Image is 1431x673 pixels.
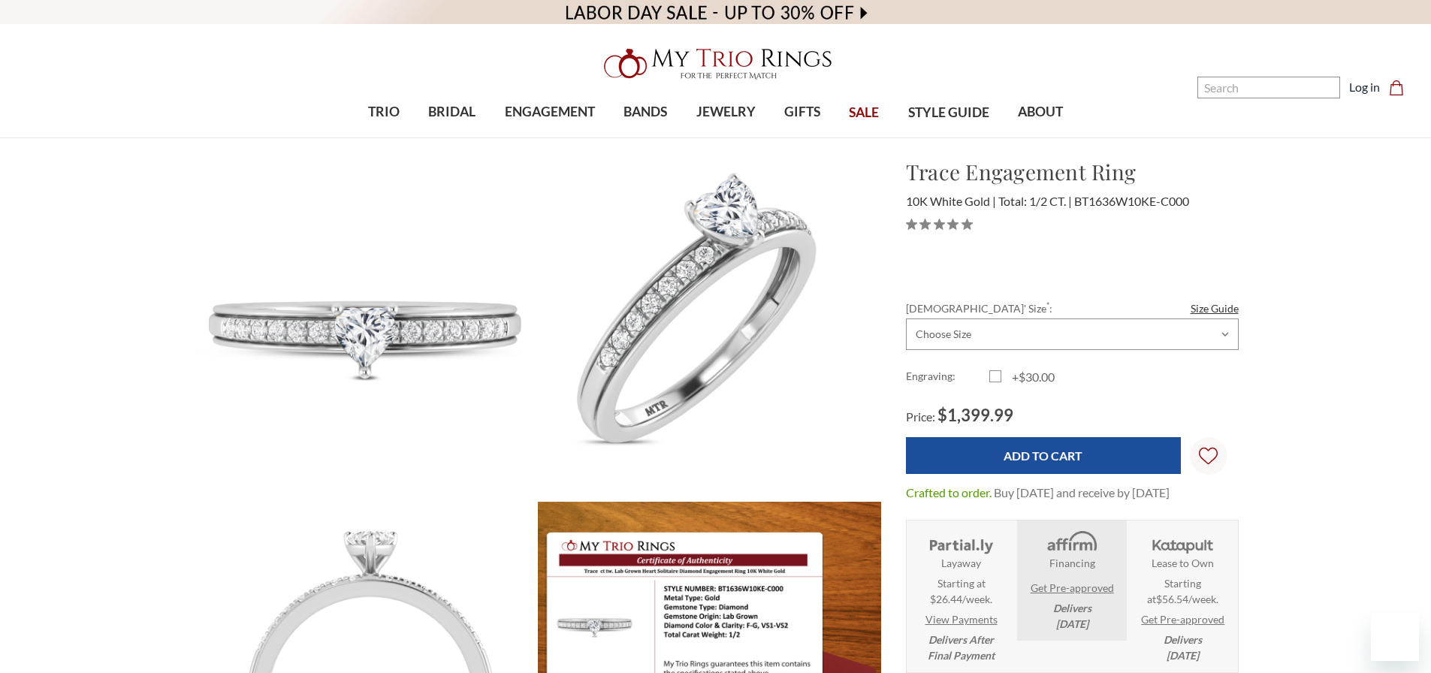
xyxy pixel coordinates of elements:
[849,103,879,122] span: SALE
[1133,575,1233,607] span: Starting at .
[194,157,537,500] img: Photo of Trace ct tw. Lab Grown Heart Solitaire Diamond Engagement Ring 10K White Gold [BT1636WE-...
[906,484,992,502] dt: Crafted to order.
[1018,102,1063,122] span: ABOUT
[428,102,475,122] span: BRIDAL
[928,632,995,663] em: Delivers After Final Payment
[930,575,992,607] span: Starting at $26.44/week.
[414,88,490,137] a: BRIDAL
[925,611,998,627] a: View Payments
[907,521,1016,672] li: Layaway
[1141,611,1224,627] a: Get Pre-approved
[989,368,1073,386] label: +$30.00
[1017,521,1126,641] li: Affirm
[376,137,391,138] button: submenu toggle
[937,405,1013,425] span: $1,399.99
[542,137,557,138] button: submenu toggle
[795,137,810,138] button: submenu toggle
[998,194,1072,208] span: Total: 1/2 CT.
[1033,137,1048,138] button: submenu toggle
[505,102,595,122] span: ENGAGEMENT
[1197,77,1340,98] input: Search
[638,137,653,138] button: submenu toggle
[681,88,769,137] a: JEWELRY
[1031,580,1114,596] a: Get Pre-approved
[1049,555,1095,571] strong: Financing
[1148,530,1218,555] img: Katapult
[1037,530,1106,555] img: Affirm
[994,484,1170,502] dd: Buy [DATE] and receive by [DATE]
[1389,78,1413,96] a: Cart with 0 items
[1389,80,1404,95] svg: cart.cart_preview
[445,137,460,138] button: submenu toggle
[1056,617,1088,630] span: [DATE]
[1167,649,1199,662] span: [DATE]
[906,368,989,386] label: Engraving:
[893,89,1003,137] a: STYLE GUIDE
[770,88,835,137] a: GIFTS
[1349,78,1380,96] a: Log in
[906,437,1181,474] input: Add to Cart
[1004,88,1077,137] a: ABOUT
[354,88,414,137] a: TRIO
[906,300,1239,316] label: [DEMOGRAPHIC_DATA]' Size :
[1074,194,1189,208] span: BT1636W10KE-C000
[784,102,820,122] span: GIFTS
[835,89,893,137] a: SALE
[1128,521,1237,672] li: Katapult
[623,102,667,122] span: BANDS
[491,88,609,137] a: ENGAGEMENT
[596,40,836,88] img: My Trio Rings
[1164,632,1202,663] em: Delivers
[538,157,881,500] img: Photo of Trace ct tw. Lab Grown Heart Solitaire Diamond Engagement Ring 10K White Gold [BT1636WE-...
[1190,437,1227,475] a: Wish Lists
[1053,600,1091,632] em: Delivers
[906,194,996,208] span: 10K White Gold
[941,555,981,571] strong: Layaway
[718,137,733,138] button: submenu toggle
[1152,555,1214,571] strong: Lease to Own
[1156,593,1216,605] span: $56.54/week
[415,40,1016,88] a: My Trio Rings
[906,156,1239,188] h1: Trace Engagement Ring
[368,102,400,122] span: TRIO
[1191,300,1239,316] a: Size Guide
[1199,400,1218,512] svg: Wish Lists
[906,409,935,424] span: Price:
[908,103,989,122] span: STYLE GUIDE
[609,88,681,137] a: BANDS
[1371,613,1419,661] iframe: Button to launch messaging window
[696,102,756,122] span: JEWELRY
[926,530,996,555] img: Layaway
